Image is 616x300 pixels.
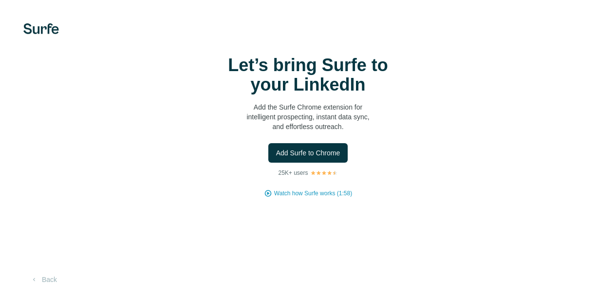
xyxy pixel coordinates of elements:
h1: Let’s bring Surfe to your LinkedIn [211,56,406,94]
img: Rating Stars [310,170,338,176]
button: Add Surfe to Chrome [268,143,348,163]
button: Back [23,271,64,288]
button: Watch how Surfe works (1:58) [274,189,352,198]
span: Add Surfe to Chrome [276,148,340,158]
p: Add the Surfe Chrome extension for intelligent prospecting, instant data sync, and effortless out... [211,102,406,131]
img: Surfe's logo [23,23,59,34]
p: 25K+ users [278,169,308,177]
